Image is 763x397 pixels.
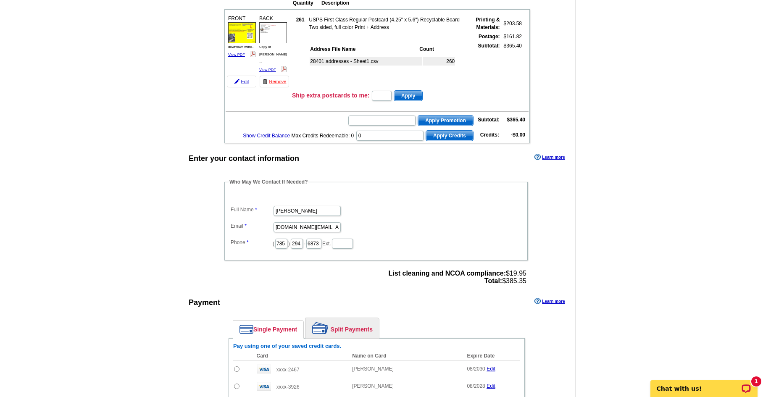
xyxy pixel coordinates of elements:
[250,51,256,57] img: pdf_logo.png
[257,365,271,373] img: visa.gif
[501,32,522,41] td: $161.82
[418,115,474,126] button: Apply Promotion
[228,45,255,49] span: downtown wilmi...
[233,343,520,350] h6: Pay using one of your saved credit cards.
[239,325,253,334] img: single-payment.png
[231,222,273,230] label: Email
[501,42,522,85] td: $365.40
[348,352,463,360] th: Name on Card
[259,68,276,72] a: View PDF
[257,382,271,391] img: visa.gif
[352,383,394,389] span: [PERSON_NAME]
[463,352,520,360] th: Expire Date
[501,16,522,32] td: $203.58
[189,297,220,308] div: Payment
[189,153,299,164] div: Enter your contact information
[511,132,525,138] strong: -$0.00
[229,178,308,186] legend: Who May We Contact If Needed?
[276,367,300,373] span: xxxx-2467
[243,133,290,139] a: Show Credit Balance
[276,384,300,390] span: xxxx-3926
[423,57,455,66] td: 260
[281,66,287,72] img: pdf_logo.png
[426,131,473,141] span: Apply Credits
[228,22,256,43] img: small-thumb.jpg
[394,90,423,101] button: Apply
[394,91,422,101] span: Apply
[253,352,348,360] th: Card
[259,45,287,64] span: Copy of [PERSON_NAME] ...
[231,206,273,213] label: Full Name
[645,371,763,397] iframe: LiveChat chat widget
[263,79,268,84] img: trashcan-icon.gif
[227,13,257,60] div: FRONT
[308,16,467,32] td: USPS First Class Regular Postcard (4.25" x 5.6") Recyclable Board Two sided, full color Print + A...
[296,17,305,23] strong: 261
[234,79,239,84] img: pencil-icon.gif
[258,13,288,75] div: BACK
[534,154,565,160] a: Learn more
[507,117,525,123] strong: $365.40
[231,239,273,246] label: Phone
[228,53,245,57] a: View PDF
[310,57,422,66] td: 28401 addresses - Sheet1.csv
[233,321,303,338] a: Single Payment
[478,117,500,123] strong: Subtotal:
[389,270,526,285] span: $19.95 $385.35
[484,277,502,284] strong: Total:
[534,298,565,305] a: Learn more
[259,22,287,43] img: small-thumb.jpg
[479,34,500,39] strong: Postage:
[426,130,474,141] button: Apply Credits
[480,132,499,138] strong: Credits:
[467,366,485,372] span: 08/2030
[306,318,379,338] a: Split Payments
[292,133,354,139] span: Max Credits Redeemable: 0
[418,116,473,126] span: Apply Promotion
[352,366,394,372] span: [PERSON_NAME]
[260,76,289,87] a: Remove
[467,383,485,389] span: 08/2028
[389,270,506,277] strong: List cleaning and NCOA compliance:
[229,237,524,250] dd: ( ) - Ext.
[487,366,495,372] a: Edit
[476,17,500,30] strong: Printing & Materials:
[292,92,369,99] h3: Ship extra postcards to me:
[310,45,418,53] th: Address File Name
[419,45,455,53] th: Count
[478,43,500,49] strong: Subtotal:
[227,76,256,87] a: Edit
[312,322,329,334] img: split-payment.png
[487,383,495,389] a: Edit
